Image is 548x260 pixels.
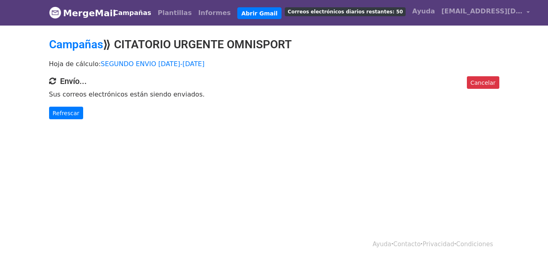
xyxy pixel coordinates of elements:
font: · [421,241,423,248]
font: MergeMail [63,8,116,18]
a: MergeMail [49,4,104,21]
font: Campañas [114,9,151,17]
font: ⟫ CITATORIO URGENTE OMNISPORT [103,38,292,51]
a: SEGUNDO ENVIO [DATE]-[DATE] [101,60,204,68]
font: Abrir Gmail [241,10,277,16]
font: · [391,241,393,248]
font: Sus correos electrónicos están siendo enviados. [49,90,205,98]
a: Plantillas [155,5,195,21]
a: Informes [195,5,234,21]
font: Ayuda [412,7,435,15]
a: Ayuda [409,3,438,19]
font: Correos electrónicos diarios restantes: 50 [288,9,403,15]
a: Contacto [393,241,421,248]
font: Plantillas [158,9,192,17]
a: Abrir Gmail [237,7,282,19]
font: · [454,241,456,248]
font: Refrescar [53,110,80,116]
a: Refrescar [49,107,83,120]
a: Cancelar [467,76,499,89]
img: Logotipo de MergeMail [49,6,61,19]
a: Ayuda [372,241,391,248]
a: Privacidad [423,241,454,248]
font: Hoja de cálculo: [49,60,101,68]
a: [EMAIL_ADDRESS][DOMAIN_NAME] [438,3,533,22]
font: Cancelar [471,79,496,86]
a: Condiciones [456,241,493,248]
a: Correos electrónicos diarios restantes: 50 [282,3,409,19]
a: Campañas [49,38,103,51]
font: Envío... [60,76,87,86]
a: Campañas [110,5,155,21]
font: Informes [198,9,231,17]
